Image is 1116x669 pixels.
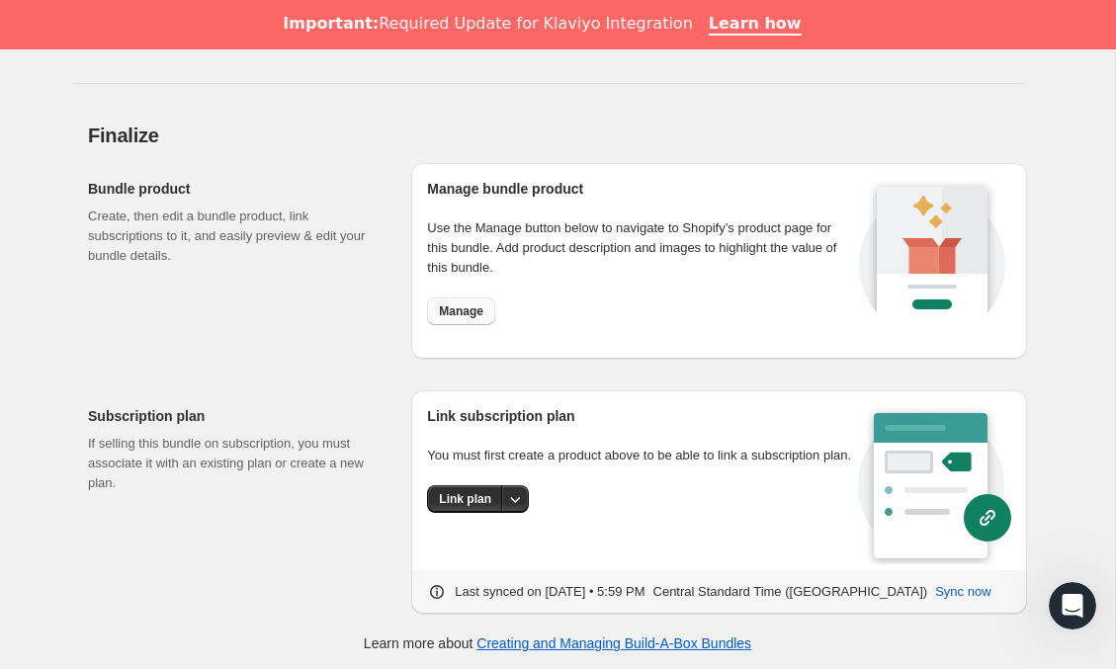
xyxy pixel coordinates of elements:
button: Link plan [427,485,503,513]
p: Last synced on [DATE] • 5:59 PM [455,582,644,602]
h2: Bundle product [88,179,380,199]
p: Create, then edit a bundle product, link subscriptions to it, and easily preview & edit your bund... [88,207,380,266]
button: Sync now [923,576,1002,608]
a: Learn how [709,14,802,36]
p: Use the Manage button below to navigate to Shopify’s product page for this bundle. Add product de... [427,218,853,278]
h2: Manage bundle product [427,179,853,199]
h2: Subscription plan [88,406,380,426]
span: Sync now [935,582,990,602]
iframe: Intercom live chat [1049,582,1096,629]
button: More actions [501,485,529,513]
div: Required Update for Klaviyo Integration [283,14,692,34]
p: Central Standard Time ([GEOGRAPHIC_DATA]) [653,582,928,602]
p: If selling this bundle on subscription, you must associate it with an existing plan or create a n... [88,434,380,493]
button: Manage [427,297,495,325]
h2: Finalize [88,124,1027,147]
b: Important: [283,14,379,33]
span: Link plan [439,491,491,507]
h2: Link subscription plan [427,406,858,426]
p: You must first create a product above to be able to link a subscription plan. [427,446,858,465]
span: Manage [439,303,483,319]
a: Creating and Managing Build-A-Box Bundles [476,635,751,651]
p: Learn more about [364,633,751,653]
